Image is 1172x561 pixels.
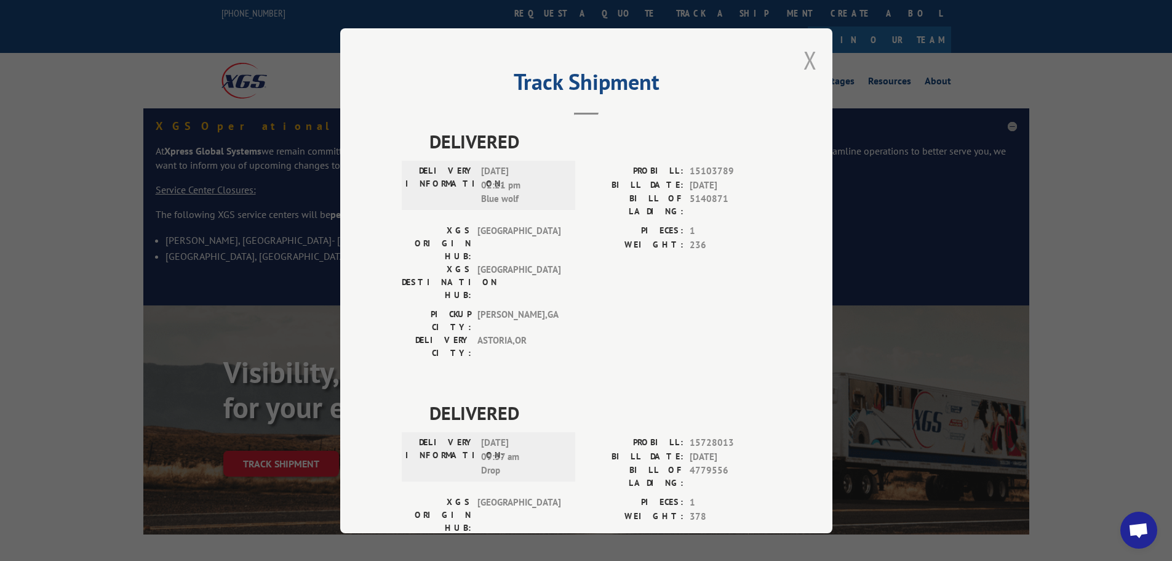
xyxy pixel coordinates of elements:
label: DELIVERY INFORMATION: [405,164,475,206]
label: PICKUP CITY: [402,308,471,334]
h2: Track Shipment [402,73,771,97]
label: PROBILL: [586,436,684,450]
label: WEIGHT: [586,238,684,252]
label: PROBILL: [586,164,684,179]
span: [GEOGRAPHIC_DATA] [477,496,560,535]
label: BILL OF LADING: [586,192,684,218]
span: 1 [690,496,771,510]
span: DELIVERED [429,127,771,155]
span: ASTORIA , OR [477,334,560,360]
button: Close modal [803,44,817,76]
span: 1 [690,224,771,238]
label: PIECES: [586,224,684,238]
label: PIECES: [586,496,684,510]
span: 5140871 [690,192,771,218]
span: 15728013 [690,436,771,450]
span: 378 [690,509,771,523]
label: DELIVERY CITY: [402,334,471,360]
label: BILL DATE: [586,450,684,464]
span: 236 [690,238,771,252]
span: 4779556 [690,464,771,490]
label: BILL OF LADING: [586,464,684,490]
span: [PERSON_NAME] , GA [477,308,560,334]
label: DELIVERY INFORMATION: [405,436,475,478]
span: 15103789 [690,164,771,179]
label: XGS ORIGIN HUB: [402,496,471,535]
span: [DATE] [690,450,771,464]
label: WEIGHT: [586,509,684,523]
label: XGS DESTINATION HUB: [402,263,471,302]
a: Open chat [1120,512,1157,549]
label: BILL DATE: [586,178,684,192]
span: [GEOGRAPHIC_DATA] [477,224,560,263]
span: [DATE] 02:21 pm Blue wolf [481,164,564,206]
span: DELIVERED [429,399,771,427]
span: [DATE] [690,178,771,192]
span: [DATE] 09:37 am Drop [481,436,564,478]
span: [GEOGRAPHIC_DATA] [477,263,560,302]
label: XGS ORIGIN HUB: [402,224,471,263]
